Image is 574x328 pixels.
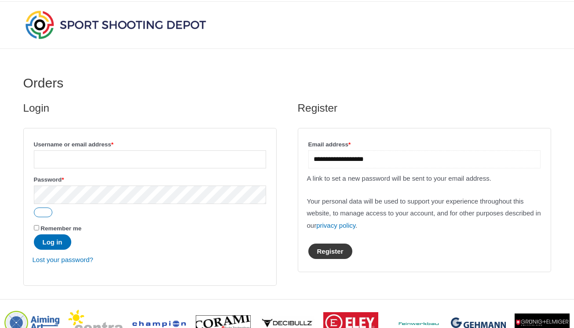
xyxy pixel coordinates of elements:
button: Register [308,244,352,259]
p: A link to set a new password will be sent to your email address. [307,172,542,185]
label: Password [34,174,266,186]
button: Log in [34,234,71,250]
a: Lost your password? [33,256,93,263]
p: Your personal data will be used to support your experience throughout this website, to manage acc... [307,195,542,232]
h2: Login [23,101,277,115]
input: Remember me [34,225,39,230]
label: Username or email address [34,138,266,150]
h1: Orders [23,75,551,91]
label: Email address [308,138,541,150]
span: Remember me [40,225,81,232]
img: Sport Shooting Depot [23,8,208,41]
h2: Register [298,101,551,115]
button: Show password [34,208,52,217]
a: privacy policy [316,222,355,229]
